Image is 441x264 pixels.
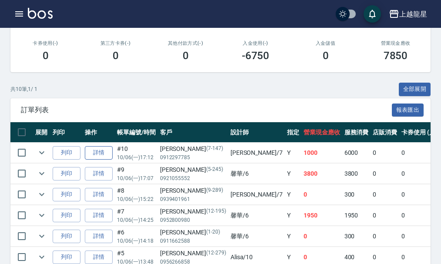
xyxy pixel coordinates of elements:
h3: 7850 [384,50,408,62]
div: [PERSON_NAME] [160,165,226,174]
h3: 0 [183,50,189,62]
div: [PERSON_NAME] [160,207,226,216]
td: 1000 [301,143,342,163]
td: #6 [115,226,158,247]
th: 帳單編號/時間 [115,122,158,143]
button: 全部展開 [399,83,431,96]
a: 報表匯出 [392,105,424,114]
a: 詳情 [85,230,113,243]
td: #9 [115,164,158,184]
button: 列印 [53,167,80,180]
p: 0911662588 [160,237,226,245]
button: expand row [35,167,48,180]
td: Y [285,184,301,205]
p: (12-195) [206,207,226,216]
th: 營業現金應收 [301,122,342,143]
h2: 其他付款方式(-) [161,40,210,46]
td: Y [285,226,301,247]
td: 6000 [342,143,371,163]
th: 指定 [285,122,301,143]
th: 列印 [50,122,83,143]
img: Logo [28,8,53,19]
button: 報表匯出 [392,104,424,117]
th: 設計師 [228,122,285,143]
p: (12-279) [206,249,226,258]
td: #10 [115,143,158,163]
h2: 營業現金應收 [371,40,420,46]
h3: -6750 [242,50,270,62]
td: Y [285,143,301,163]
td: [PERSON_NAME] /7 [228,143,285,163]
p: 0939401961 [160,195,226,203]
p: 0952800980 [160,216,226,224]
h3: 0 [323,50,329,62]
div: [PERSON_NAME] [160,144,226,154]
div: 上越龍星 [399,9,427,20]
div: [PERSON_NAME] [160,249,226,258]
th: 客戶 [158,122,228,143]
td: 300 [342,226,371,247]
p: 共 10 筆, 1 / 1 [10,85,37,93]
td: 馨華 /6 [228,226,285,247]
td: 0 [371,226,399,247]
button: save [364,5,381,23]
button: 列印 [53,251,80,264]
h2: 第三方卡券(-) [91,40,140,46]
h3: 0 [43,50,49,62]
th: 展開 [33,122,50,143]
td: 0 [301,226,342,247]
p: (7-147) [206,144,223,154]
p: 10/06 (一) 15:22 [117,195,156,203]
td: 0 [371,143,399,163]
p: 10/06 (一) 14:25 [117,216,156,224]
p: 0912297785 [160,154,226,161]
button: expand row [35,209,48,222]
button: expand row [35,146,48,159]
a: 詳情 [85,146,113,160]
td: 1950 [342,205,371,226]
button: expand row [35,230,48,243]
div: [PERSON_NAME] [160,228,226,237]
p: 10/06 (一) 17:07 [117,174,156,182]
td: #7 [115,205,158,226]
td: 3800 [301,164,342,184]
td: 0 [301,184,342,205]
td: 馨華 /6 [228,205,285,226]
th: 服務消費 [342,122,371,143]
td: 0 [371,205,399,226]
button: 列印 [53,146,80,160]
p: (1-20) [206,228,220,237]
button: expand row [35,251,48,264]
button: 列印 [53,209,80,222]
button: expand row [35,188,48,201]
p: (9-289) [206,186,223,195]
a: 詳情 [85,209,113,222]
a: 詳情 [85,188,113,201]
td: Y [285,205,301,226]
td: Y [285,164,301,184]
td: 0 [371,164,399,184]
h2: 入金使用(-) [231,40,280,46]
a: 詳情 [85,251,113,264]
th: 操作 [83,122,115,143]
p: 10/06 (一) 14:18 [117,237,156,245]
td: [PERSON_NAME] /7 [228,184,285,205]
h2: 入金儲值 [301,40,350,46]
a: 詳情 [85,167,113,180]
button: 列印 [53,188,80,201]
p: 10/06 (一) 17:12 [117,154,156,161]
button: 上越龍星 [385,5,431,23]
p: (5-245) [206,165,223,174]
h3: 0 [113,50,119,62]
td: 0 [371,184,399,205]
div: [PERSON_NAME] [160,186,226,195]
td: 300 [342,184,371,205]
td: #8 [115,184,158,205]
td: 馨華 /6 [228,164,285,184]
td: 3800 [342,164,371,184]
p: 0921055552 [160,174,226,182]
h2: 卡券使用(-) [21,40,70,46]
button: 列印 [53,230,80,243]
th: 店販消費 [371,122,399,143]
td: 1950 [301,205,342,226]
